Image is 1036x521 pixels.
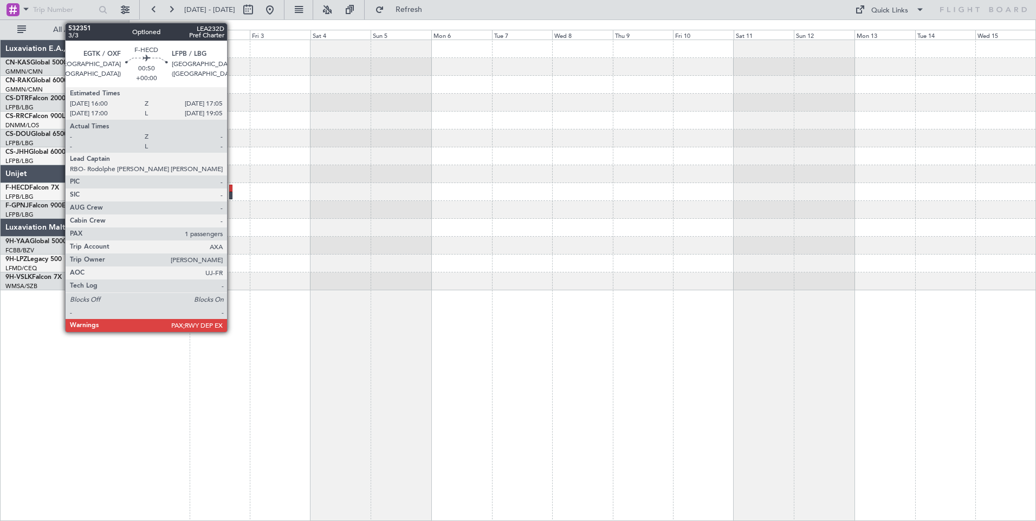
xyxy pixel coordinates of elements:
[33,2,95,18] input: Trip Number
[5,203,70,209] a: F-GPNJFalcon 900EX
[5,274,62,281] a: 9H-VSLKFalcon 7X
[28,26,114,34] span: All Aircraft
[190,30,250,40] div: Thu 2
[129,30,190,40] div: Wed 1
[854,30,915,40] div: Mon 13
[5,77,68,84] a: CN-RAKGlobal 6000
[5,68,43,76] a: GMMN/CMN
[5,246,34,255] a: FCBB/BZV
[184,5,235,15] span: [DATE] - [DATE]
[5,60,67,66] a: CN-KASGlobal 5000
[5,193,34,201] a: LFPB/LBG
[734,30,794,40] div: Sat 11
[5,113,69,120] a: CS-RRCFalcon 900LX
[310,30,371,40] div: Sat 4
[613,30,674,40] div: Thu 9
[5,86,43,94] a: GMMN/CMN
[370,1,435,18] button: Refresh
[5,185,59,191] a: F-HECDFalcon 7X
[5,95,66,102] a: CS-DTRFalcon 2000
[431,30,492,40] div: Mon 6
[5,264,37,272] a: LFMD/CEQ
[915,30,976,40] div: Tue 14
[5,103,34,112] a: LFPB/LBG
[5,113,29,120] span: CS-RRC
[5,282,37,290] a: WMSA/SZB
[5,139,34,147] a: LFPB/LBG
[794,30,854,40] div: Sun 12
[5,149,29,155] span: CS-JHH
[5,238,30,245] span: 9H-YAA
[5,238,67,245] a: 9H-YAAGlobal 5000
[850,1,930,18] button: Quick Links
[5,274,32,281] span: 9H-VSLK
[5,131,31,138] span: CS-DOU
[5,256,62,263] a: 9H-LPZLegacy 500
[250,30,310,40] div: Fri 3
[5,60,30,66] span: CN-KAS
[12,21,118,38] button: All Aircraft
[5,131,68,138] a: CS-DOUGlobal 6500
[5,121,39,129] a: DNMM/LOS
[371,30,431,40] div: Sun 5
[5,256,27,263] span: 9H-LPZ
[5,77,31,84] span: CN-RAK
[5,149,66,155] a: CS-JHHGlobal 6000
[5,211,34,219] a: LFPB/LBG
[5,95,29,102] span: CS-DTR
[5,185,29,191] span: F-HECD
[975,30,1036,40] div: Wed 15
[5,157,34,165] a: LFPB/LBG
[386,6,432,14] span: Refresh
[131,22,150,31] div: [DATE]
[673,30,734,40] div: Fri 10
[871,5,908,16] div: Quick Links
[5,203,29,209] span: F-GPNJ
[552,30,613,40] div: Wed 8
[492,30,553,40] div: Tue 7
